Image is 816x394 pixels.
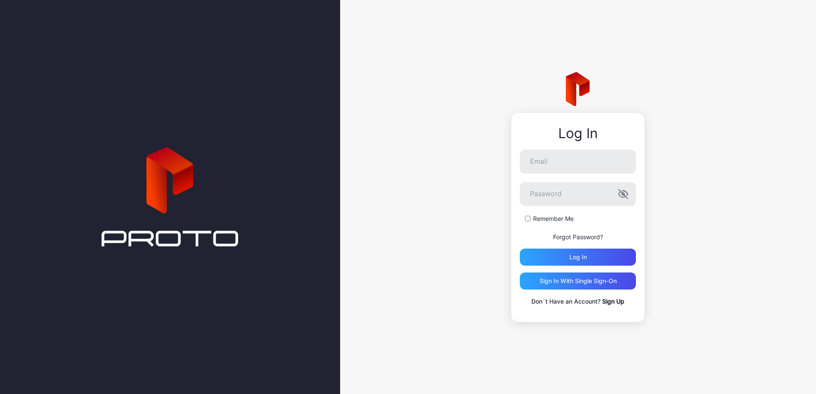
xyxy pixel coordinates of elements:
input: Email [520,150,636,174]
div: Log In [520,126,636,141]
a: Forgot Password? [553,233,603,240]
input: Password [520,182,636,206]
a: Sign Up [602,298,624,305]
div: Sign in With Single Sign-On [539,278,617,284]
button: Sign in With Single Sign-On [520,272,636,290]
div: Log in [569,254,587,261]
p: Don`t Have an Account? [520,296,636,307]
button: Password [618,189,628,199]
label: Remember Me [533,214,574,223]
button: Log in [520,249,636,266]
